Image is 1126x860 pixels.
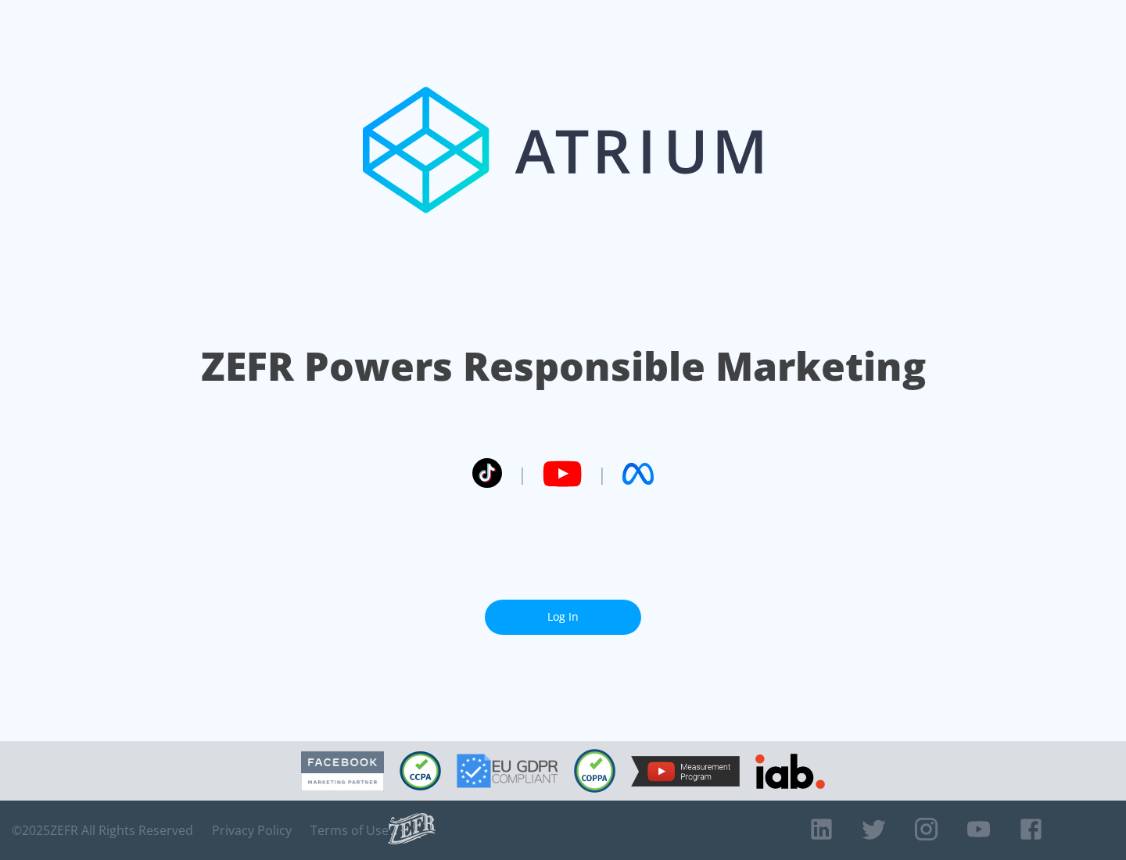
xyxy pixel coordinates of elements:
span: | [518,462,527,486]
a: Terms of Use [310,822,389,838]
a: Log In [485,600,641,635]
a: Privacy Policy [212,822,292,838]
img: YouTube Measurement Program [631,756,740,787]
img: GDPR Compliant [457,754,558,788]
img: CCPA Compliant [400,751,441,790]
img: IAB [755,754,825,789]
span: © 2025 ZEFR All Rights Reserved [12,822,193,838]
img: COPPA Compliant [574,749,615,793]
span: | [597,462,607,486]
img: Facebook Marketing Partner [301,751,384,791]
h1: ZEFR Powers Responsible Marketing [201,339,926,393]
